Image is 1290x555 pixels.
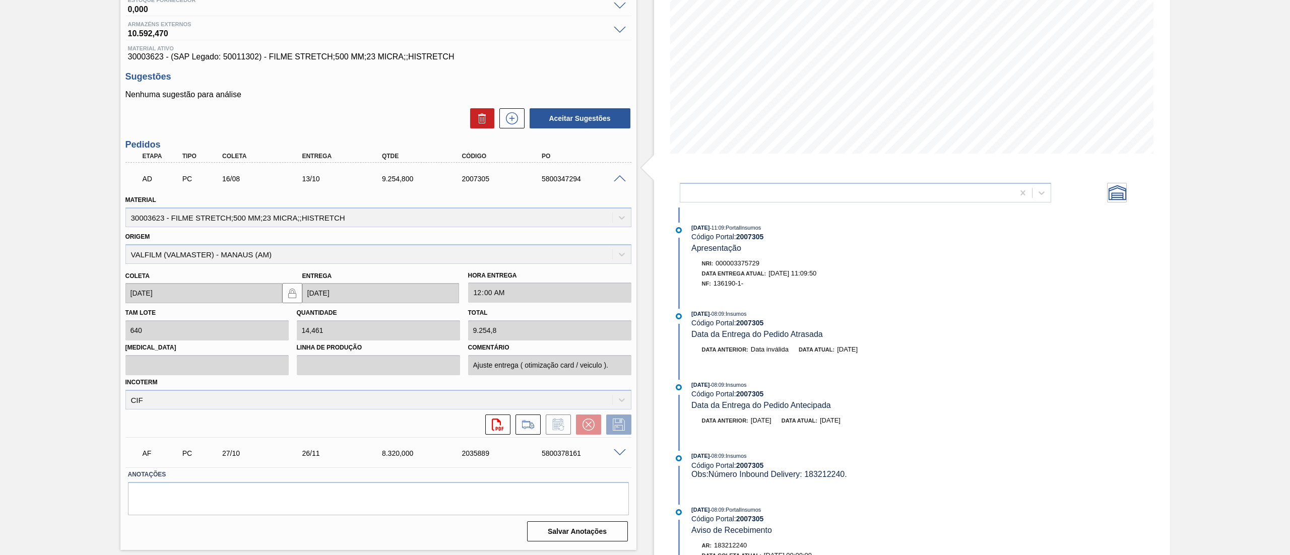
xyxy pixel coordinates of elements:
[143,449,181,457] p: AF
[286,287,298,299] img: locked
[468,268,631,283] label: Hora Entrega
[459,175,550,183] div: 2007305
[125,283,282,303] input: dd/mm/yyyy
[220,175,311,183] div: 16/08/2025
[691,526,772,534] span: Aviso de Recebimento
[837,345,858,353] span: [DATE]
[724,382,747,388] span: : Insumos
[125,340,289,355] label: [MEDICAL_DATA]
[539,449,630,457] div: 5800378161
[571,414,601,435] div: Cancelar pedido
[128,27,609,37] span: 10.592,470
[530,108,630,128] button: Aceitar Sugestões
[468,340,631,355] label: Comentário
[820,417,841,424] span: [DATE]
[714,541,747,549] span: 183212240
[299,175,391,183] div: 13/10/2025
[676,313,682,319] img: atual
[128,45,629,51] span: Material ativo
[379,449,471,457] div: 8.320,000
[751,345,789,353] span: Data inválida
[459,449,550,457] div: 2035889
[128,52,629,61] span: 30003623 - (SAP Legado: 50011302) - FILME STRETCH;500 MM;23 MICRA;;HISTRETCH
[710,311,724,317] span: - 08:09
[494,108,525,128] div: Nova sugestão
[716,259,759,267] span: 000003375729
[125,140,631,150] h3: Pedidos
[691,515,931,523] div: Código Portal:
[691,233,931,241] div: Código Portal:
[525,107,631,129] div: Aceitar Sugestões
[691,244,741,252] span: Apresentação
[140,168,183,190] div: Aguardando Descarga
[125,309,156,316] label: Tam lote
[691,311,709,317] span: [DATE]
[299,449,391,457] div: 26/11/2025
[125,196,156,203] label: Material
[691,382,709,388] span: [DATE]
[676,384,682,390] img: atual
[128,467,629,482] label: Anotações
[539,153,630,160] div: PO
[220,153,311,160] div: Coleta
[736,461,764,469] strong: 2007305
[302,283,459,303] input: dd/mm/yyyy
[691,453,709,459] span: [DATE]
[691,319,931,327] div: Código Portal:
[702,346,748,353] span: Data anterior:
[125,90,631,99] p: Nenhuma sugestão para análise
[724,453,747,459] span: : Insumos
[601,414,631,435] div: Salvar Pedido
[180,175,223,183] div: Pedido de Compra
[465,108,494,128] div: Excluir Sugestões
[691,225,709,231] span: [DATE]
[302,272,332,280] label: Entrega
[299,153,391,160] div: Entrega
[297,309,337,316] label: Quantidade
[297,340,460,355] label: Linha de Produção
[676,455,682,461] img: atual
[691,330,823,338] span: Data da Entrega do Pedido Atrasada
[691,401,831,409] span: Data da Entrega do Pedido Antecipada
[736,233,764,241] strong: 2007305
[125,379,158,386] label: Incoterm
[714,280,743,287] span: 136190-1-
[128,21,609,27] span: Armazéns externos
[125,233,150,240] label: Origem
[676,227,682,233] img: atual
[180,153,223,160] div: Tipo
[379,175,471,183] div: 9.254,800
[702,281,711,287] span: NF:
[691,507,709,513] span: [DATE]
[125,72,631,82] h3: Sugestões
[710,507,724,513] span: - 08:09
[710,453,724,459] span: - 08:09
[480,414,510,435] div: Abrir arquivo PDF
[702,418,748,424] span: Data anterior:
[125,272,150,280] label: Coleta
[468,309,488,316] label: Total
[724,225,761,231] span: : PortalInsumos
[702,260,714,266] span: Nri:
[710,225,724,231] span: - 11:09
[676,509,682,515] img: atual
[140,442,183,464] div: Aguardando Faturamento
[691,390,931,398] div: Código Portal:
[768,269,816,277] span: [DATE] 11:09:50
[143,175,181,183] p: AD
[541,414,571,435] div: Informar alteração no pedido
[782,418,817,424] span: Data atual:
[724,507,761,513] span: : PortalInsumos
[510,414,541,435] div: Ir para Composição de Carga
[724,311,747,317] span: : Insumos
[128,3,609,13] span: 0,000
[459,153,550,160] div: Código
[799,346,834,353] span: Data atual:
[140,153,183,160] div: Etapa
[180,449,223,457] div: Pedido de Compra
[710,382,724,388] span: - 08:09
[379,153,471,160] div: Qtde
[736,390,764,398] strong: 2007305
[527,521,628,541] button: Salvar Anotações
[702,542,712,548] span: Ar:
